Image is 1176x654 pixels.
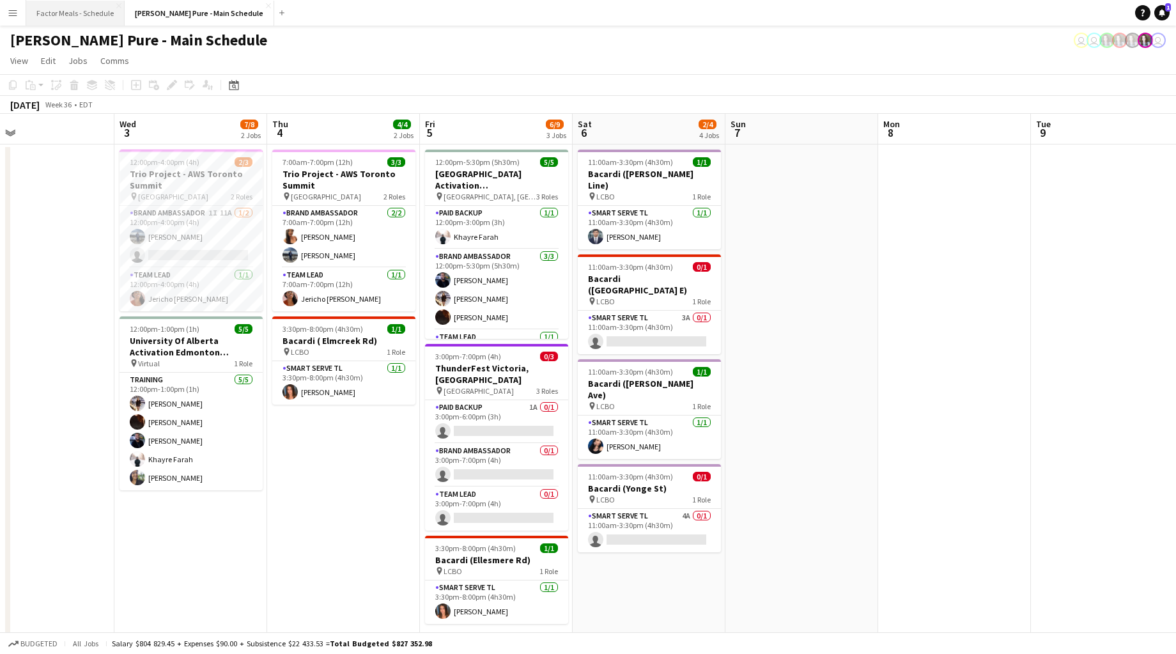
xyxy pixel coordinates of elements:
span: Jobs [68,55,88,66]
span: All jobs [70,639,101,648]
div: Salary $804 829.45 + Expenses $90.00 + Subsistence $22 433.53 = [112,639,432,648]
span: 11:00am-3:30pm (4h30m) [588,262,673,272]
span: Wed [120,118,136,130]
span: Thu [272,118,288,130]
h3: Bacardi ([GEOGRAPHIC_DATA] E) [578,273,721,296]
span: Mon [883,118,900,130]
span: Comms [100,55,129,66]
app-job-card: 12:00pm-1:00pm (1h)5/5University Of Alberta Activation Edmonton Training Virtual1 RoleTraining5/5... [120,316,263,490]
span: Total Budgeted $827 352.98 [330,639,432,648]
span: 3/3 [387,157,405,167]
span: 3 [118,125,136,140]
span: View [10,55,28,66]
app-card-role: Smart Serve TL1/13:30pm-8:00pm (4h30m)[PERSON_NAME] [272,361,415,405]
span: 5/5 [235,324,252,334]
app-card-role: Smart Serve TL4A0/111:00am-3:30pm (4h30m) [578,509,721,552]
h3: Bacardi (Yonge St) [578,483,721,494]
app-card-role: Brand Ambassador2/27:00am-7:00pm (12h)[PERSON_NAME][PERSON_NAME] [272,206,415,268]
span: Week 36 [42,100,74,109]
h3: Bacardi (Ellesmere Rd) [425,554,568,566]
h3: Trio Project - AWS Toronto Summit [272,168,415,191]
span: 3:30pm-8:00pm (4h30m) [282,324,363,334]
app-user-avatar: Tifany Scifo [1074,33,1089,48]
span: 1 Role [692,401,711,411]
span: 4/4 [393,120,411,129]
app-user-avatar: Ashleigh Rains [1138,33,1153,48]
span: 1 Role [234,359,252,368]
app-job-card: 11:00am-3:30pm (4h30m)1/1Bacardi ([PERSON_NAME] Ave) LCBO1 RoleSmart Serve TL1/111:00am-3:30pm (4... [578,359,721,459]
app-card-role: Team Lead1/17:00am-7:00pm (12h)Jericho [PERSON_NAME] [272,268,415,311]
span: 3 Roles [536,192,558,201]
h3: Bacardi ([PERSON_NAME] Ave) [578,378,721,401]
app-card-role: Brand Ambassador1I11A1/212:00pm-4:00pm (4h)[PERSON_NAME] [120,206,263,268]
a: View [5,52,33,69]
h3: Bacardi ([PERSON_NAME] Line) [578,168,721,191]
span: 11:00am-3:30pm (4h30m) [588,157,673,167]
span: 11:00am-3:30pm (4h30m) [588,472,673,481]
span: 1 Role [692,297,711,306]
app-card-role: Brand Ambassador0/13:00pm-7:00pm (4h) [425,444,568,487]
app-job-card: 7:00am-7:00pm (12h)3/3Trio Project - AWS Toronto Summit [GEOGRAPHIC_DATA]2 RolesBrand Ambassador2... [272,150,415,311]
div: 12:00pm-4:00pm (4h)2/3Trio Project - AWS Toronto Summit [GEOGRAPHIC_DATA]2 RolesBrand Ambassador1... [120,150,263,311]
span: 1 Role [692,192,711,201]
span: 6/9 [546,120,564,129]
h3: Bacardi ( Elmcreek Rd) [272,335,415,346]
span: 7/8 [240,120,258,129]
h3: [GEOGRAPHIC_DATA] Activation [GEOGRAPHIC_DATA] [425,168,568,191]
span: 1 Role [387,347,405,357]
button: Budgeted [6,637,59,651]
app-job-card: 11:00am-3:30pm (4h30m)1/1Bacardi ([PERSON_NAME] Line) LCBO1 RoleSmart Serve TL1/111:00am-3:30pm (... [578,150,721,249]
span: [GEOGRAPHIC_DATA] [291,192,361,201]
app-job-card: 3:30pm-8:00pm (4h30m)1/1Bacardi ( Elmcreek Rd) LCBO1 RoleSmart Serve TL1/13:30pm-8:00pm (4h30m)[P... [272,316,415,405]
div: 11:00am-3:30pm (4h30m)0/1Bacardi ([GEOGRAPHIC_DATA] E) LCBO1 RoleSmart Serve TL3A0/111:00am-3:30p... [578,254,721,354]
span: LCBO [291,347,309,357]
span: 6 [576,125,592,140]
span: LCBO [444,566,462,576]
app-card-role: Team Lead1/112:00pm-4:00pm (4h)Jericho [PERSON_NAME] [120,268,263,311]
span: 7 [729,125,746,140]
span: 12:00pm-1:00pm (1h) [130,324,199,334]
span: 2/3 [235,157,252,167]
span: 0/1 [693,472,711,481]
span: 1 Role [692,495,711,504]
span: 1/1 [387,324,405,334]
div: [DATE] [10,98,40,111]
span: 1 [1165,3,1171,12]
span: [GEOGRAPHIC_DATA] [138,192,208,201]
span: 9 [1034,125,1051,140]
span: Sun [731,118,746,130]
span: 3 Roles [536,386,558,396]
app-card-role: Smart Serve TL1/13:30pm-8:00pm (4h30m)[PERSON_NAME] [425,580,568,624]
button: Factor Meals - Schedule [26,1,125,26]
app-card-role: Team Lead1/1 [425,330,568,373]
div: 4 Jobs [699,130,719,140]
h3: Trio Project - AWS Toronto Summit [120,168,263,191]
span: LCBO [596,192,615,201]
span: 12:00pm-5:30pm (5h30m) [435,157,520,167]
div: 3:00pm-7:00pm (4h)0/3ThunderFest Victoria, [GEOGRAPHIC_DATA] [GEOGRAPHIC_DATA]3 RolesPaid Backup1... [425,344,568,531]
a: 1 [1154,5,1170,20]
app-card-role: Training5/512:00pm-1:00pm (1h)[PERSON_NAME][PERSON_NAME][PERSON_NAME]Khayre Farah[PERSON_NAME] [120,373,263,490]
app-user-avatar: Tifany Scifo [1150,33,1166,48]
span: 12:00pm-4:00pm (4h) [130,157,199,167]
span: LCBO [596,401,615,411]
app-job-card: 3:30pm-8:00pm (4h30m)1/1Bacardi (Ellesmere Rd) LCBO1 RoleSmart Serve TL1/13:30pm-8:00pm (4h30m)[P... [425,536,568,624]
span: 2/4 [699,120,716,129]
app-job-card: 12:00pm-5:30pm (5h30m)5/5[GEOGRAPHIC_DATA] Activation [GEOGRAPHIC_DATA] [GEOGRAPHIC_DATA], [GEOGR... [425,150,568,339]
app-card-role: Paid Backup1A0/13:00pm-6:00pm (3h) [425,400,568,444]
span: 8 [881,125,900,140]
app-job-card: 11:00am-3:30pm (4h30m)0/1Bacardi (Yonge St) LCBO1 RoleSmart Serve TL4A0/111:00am-3:30pm (4h30m) [578,464,721,552]
span: LCBO [596,495,615,504]
app-card-role: Team Lead0/13:00pm-7:00pm (4h) [425,487,568,531]
h3: ThunderFest Victoria, [GEOGRAPHIC_DATA] [425,362,568,385]
span: Tue [1036,118,1051,130]
a: Comms [95,52,134,69]
app-card-role: Brand Ambassador3/312:00pm-5:30pm (5h30m)[PERSON_NAME][PERSON_NAME][PERSON_NAME] [425,249,568,330]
